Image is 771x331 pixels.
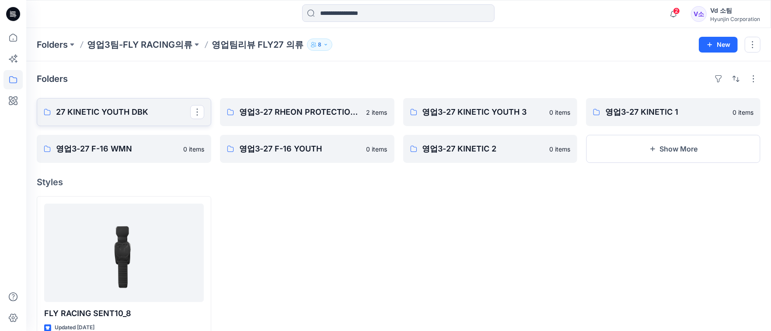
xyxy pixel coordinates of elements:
p: 2 items [366,108,387,117]
a: 영업3팀-FLY RACING의류 [87,39,192,51]
p: 영업3-27 F-16 WMN [56,143,178,155]
p: 0 items [366,144,387,154]
p: 0 items [183,144,204,154]
a: 영업3-27 RHEON PROTECTION BASE LAYER2 items [220,98,394,126]
div: V소 [691,6,707,22]
p: 영업3-27 KINETIC 1 [605,106,727,118]
p: 영업팀리뷰 FLY27 의류 [212,39,304,51]
h4: Styles [37,177,761,187]
p: 0 items [549,108,570,117]
p: 영업3-27 KINETIC YOUTH 3 [422,106,544,118]
div: Vd 소팀 [710,5,760,16]
span: 2 [673,7,680,14]
button: 8 [307,39,332,51]
a: 영업3-27 KINETIC 20 items [403,135,578,163]
a: 영업3-27 F-16 YOUTH0 items [220,135,394,163]
a: 영업3-27 F-16 WMN0 items [37,135,211,163]
p: 영업3-27 RHEON PROTECTION BASE LAYER [239,106,361,118]
a: FLY RACING SENT10_8 [44,204,204,302]
p: 영업3-27 F-16 YOUTH [239,143,361,155]
p: 영업3-27 KINETIC 2 [422,143,544,155]
h4: Folders [37,74,68,84]
p: 0 items [549,144,570,154]
a: 27 KINETIC YOUTH DBK [37,98,211,126]
p: 0 items [733,108,754,117]
button: New [699,37,738,53]
p: 27 KINETIC YOUTH DBK [56,106,190,118]
p: FLY RACING SENT10_8 [44,307,204,320]
a: 영업3-27 KINETIC YOUTH 30 items [403,98,578,126]
a: 영업3-27 KINETIC 10 items [586,98,761,126]
p: 8 [318,40,321,49]
div: Hyunjin Corporation [710,16,760,22]
button: Show More [586,135,761,163]
a: Folders [37,39,68,51]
